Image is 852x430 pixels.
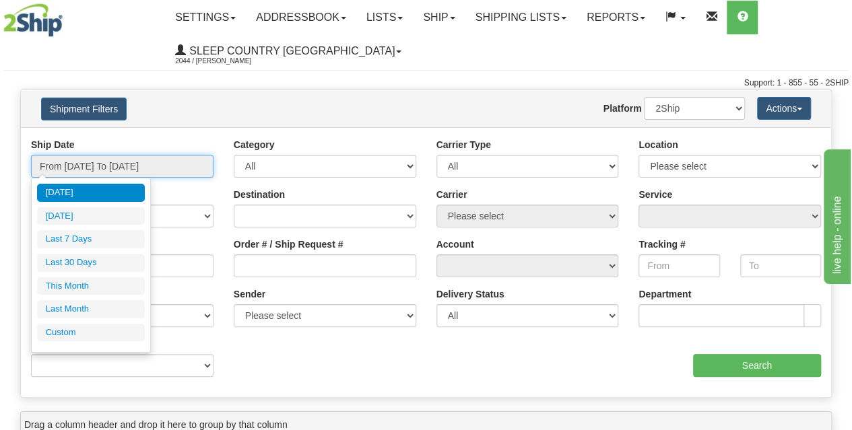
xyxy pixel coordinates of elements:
label: Destination [234,188,285,201]
label: Account [436,238,474,251]
a: Reports [577,1,655,34]
li: Last 7 Days [37,230,145,248]
label: Location [638,138,678,151]
input: Search [693,354,822,377]
div: Support: 1 - 855 - 55 - 2SHIP [3,77,849,89]
button: Actions [757,97,811,120]
a: Ship [413,1,465,34]
input: From [638,254,719,277]
label: Ship Date [31,138,75,151]
button: Shipment Filters [41,98,127,120]
label: Department [638,287,691,301]
label: Delivery Status [436,287,504,301]
a: Settings [165,1,246,34]
iframe: chat widget [821,146,851,283]
span: Sleep Country [GEOGRAPHIC_DATA] [186,45,395,57]
img: logo2044.jpg [3,3,63,37]
label: Service [638,188,672,201]
a: Lists [356,1,413,34]
a: Sleep Country [GEOGRAPHIC_DATA] 2044 / [PERSON_NAME] [165,34,412,68]
li: This Month [37,277,145,295]
a: Addressbook [246,1,356,34]
label: Category [234,138,275,151]
span: 2044 / [PERSON_NAME] [175,55,276,68]
li: Last Month [37,300,145,318]
li: [DATE] [37,207,145,225]
div: live help - online [10,8,125,24]
label: Tracking # [638,238,685,251]
input: To [740,254,821,277]
label: Order # / Ship Request # [234,238,343,251]
label: Sender [234,287,265,301]
li: [DATE] [37,184,145,202]
label: Carrier Type [436,138,491,151]
a: Shipping lists [465,1,577,34]
label: Platform [603,102,642,115]
li: Last 30 Days [37,254,145,272]
label: Carrier [436,188,467,201]
li: Custom [37,324,145,342]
